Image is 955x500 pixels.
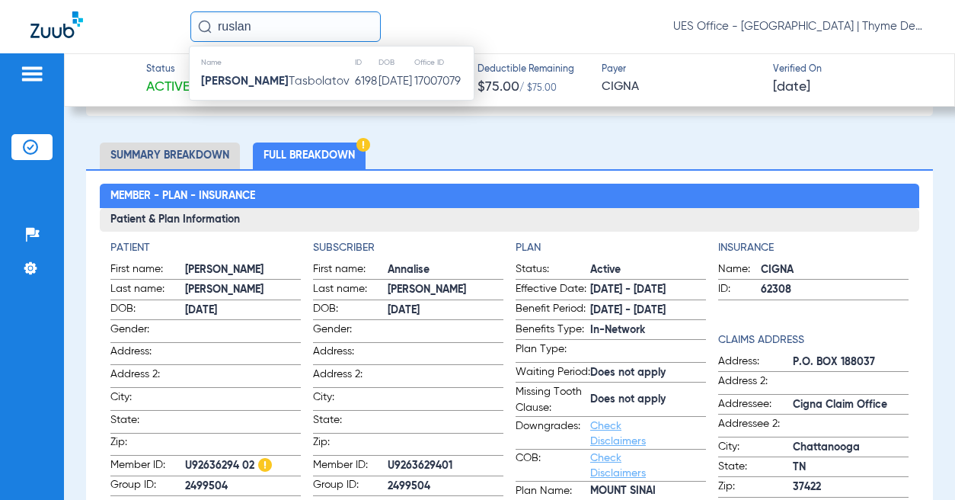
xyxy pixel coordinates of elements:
span: Last name: [110,281,185,300]
span: DOB: [313,301,388,319]
h2: Member - Plan - Insurance [100,184,920,208]
span: DOB: [110,301,185,319]
span: City: [313,389,388,410]
span: Address: [313,344,388,364]
span: COB: [516,450,590,481]
span: Address: [718,354,793,372]
span: Deductible Remaining [477,63,574,77]
span: Effective Date: [516,281,590,300]
span: Plan Type: [516,341,590,362]
img: hamburger-icon [20,65,44,83]
img: Search Icon [198,20,212,34]
span: [DATE] - [DATE] [590,282,706,298]
span: 37422 [793,479,909,495]
th: ID [354,54,378,71]
li: Summary Breakdown [100,143,240,169]
span: Address 2: [313,367,388,387]
span: [DATE] [388,303,503,319]
span: 62308 [761,282,909,298]
span: First name: [110,261,185,280]
span: Group ID: [313,477,388,495]
span: Tasbolatov [201,75,350,87]
th: DOB [378,54,414,71]
span: CIGNA [761,262,909,278]
span: [PERSON_NAME] [388,282,503,298]
span: 2499504 [185,479,301,495]
span: ID: [718,281,761,300]
a: Check Disclaimers [590,421,646,447]
img: Hazard [356,138,370,152]
span: P.O. BOX 188037 [793,354,909,370]
span: Status: [516,261,590,280]
span: Benefits Type: [516,322,590,340]
span: [PERSON_NAME] [185,262,301,278]
iframe: Chat Widget [879,427,955,500]
h3: Patient & Plan Information [100,208,920,232]
span: Zip: [718,479,793,497]
span: Address: [110,344,185,364]
span: [DATE] - [DATE] [590,303,706,319]
input: Search for patients [190,11,381,42]
span: Waiting Period: [516,364,590,383]
span: UES Office - [GEOGRAPHIC_DATA] | Thyme Dental Care [673,19,925,34]
span: Benefit Period: [516,301,590,319]
span: U92636294 02 [185,458,301,474]
span: Cigna Claim Office [793,397,909,413]
span: State: [110,412,185,433]
th: Name [190,54,354,71]
span: Zip: [313,434,388,455]
span: Status [146,63,190,77]
span: Address 2: [718,373,793,394]
span: Active [146,78,190,97]
span: Address 2: [110,367,185,387]
span: Payer [602,63,759,77]
span: Name: [718,261,761,280]
h4: Subscriber [313,240,503,256]
h4: Claims Address [718,332,909,348]
span: Addressee: [718,396,793,415]
span: Last name: [313,281,388,300]
span: City: [110,389,185,410]
span: Gender: [110,322,185,342]
span: Zip: [110,434,185,455]
span: State: [718,459,793,477]
span: CIGNA [602,78,759,97]
span: Verified On [773,63,931,77]
h4: Insurance [718,240,909,256]
span: $75.00 [477,80,519,94]
td: [DATE] [378,71,414,92]
li: Full Breakdown [253,143,366,169]
span: Member ID: [110,457,185,476]
td: 6198 [354,71,378,92]
span: Gender: [313,322,388,342]
span: Does not apply [590,392,706,408]
h4: Patient [110,240,301,256]
span: [PERSON_NAME] [185,282,301,298]
span: Active [590,262,706,278]
span: TN [793,460,909,476]
td: 17007079 [414,71,474,92]
img: Zuub Logo [30,11,83,38]
span: 2499504 [388,479,503,495]
span: First name: [313,261,388,280]
span: Does not apply [590,365,706,381]
span: Missing Tooth Clause: [516,384,590,416]
span: [DATE] [773,78,810,97]
span: In-Network [590,322,706,338]
span: State: [313,412,388,433]
span: Downgrades: [516,418,590,449]
span: U9263629401 [388,458,503,474]
a: Check Disclaimers [590,453,646,479]
strong: [PERSON_NAME] [201,75,289,87]
img: Hazard [258,458,272,472]
span: Chattanooga [793,440,909,456]
span: / $75.00 [519,84,557,93]
h4: Plan [516,240,706,256]
span: [DATE] [185,303,301,319]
